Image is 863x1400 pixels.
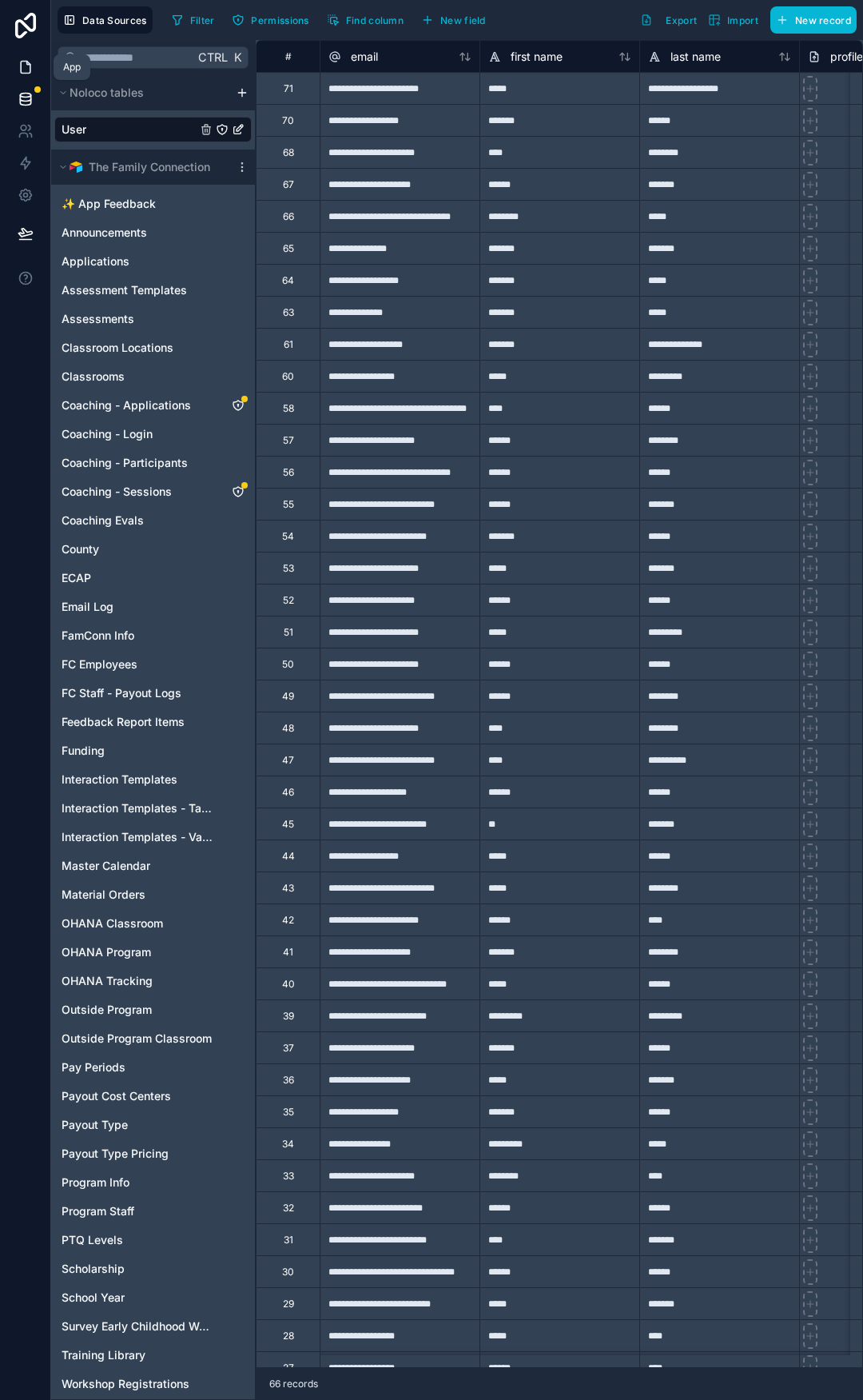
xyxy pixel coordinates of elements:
[58,6,153,34] button: Data Sources
[282,754,294,767] div: 47
[511,49,563,65] span: first name
[283,594,294,607] div: 52
[282,274,294,287] div: 64
[346,14,404,26] span: Find column
[282,914,294,927] div: 42
[283,1362,294,1374] div: 27
[282,530,294,543] div: 54
[165,8,221,32] button: Filter
[282,722,294,735] div: 48
[282,370,294,383] div: 60
[282,658,294,671] div: 50
[197,47,229,67] span: Ctrl
[702,6,764,34] button: Import
[795,14,851,26] span: New record
[283,498,294,511] div: 55
[670,49,721,65] span: last name
[284,626,293,639] div: 51
[282,786,294,799] div: 46
[283,242,294,255] div: 65
[284,82,293,95] div: 71
[283,1042,294,1055] div: 37
[283,562,294,575] div: 53
[282,690,294,703] div: 49
[226,8,314,32] button: Permissions
[282,818,294,831] div: 45
[283,1074,294,1087] div: 36
[63,61,81,74] div: App
[282,1138,294,1151] div: 34
[634,6,702,34] button: Export
[283,1330,294,1342] div: 28
[282,1266,294,1278] div: 30
[440,14,486,26] span: New field
[770,6,857,34] button: New record
[284,1234,293,1246] div: 31
[351,49,378,65] span: email
[283,1106,294,1119] div: 35
[232,52,243,63] span: K
[727,14,758,26] span: Import
[251,14,308,26] span: Permissions
[283,402,294,415] div: 58
[282,114,294,127] div: 70
[82,14,147,26] span: Data Sources
[283,434,294,447] div: 57
[282,882,294,895] div: 43
[282,978,295,991] div: 40
[226,8,320,32] a: Permissions
[282,850,295,863] div: 44
[283,1298,294,1310] div: 29
[666,14,697,26] span: Export
[416,8,491,32] button: New field
[764,6,857,34] a: New record
[190,14,215,26] span: Filter
[284,338,293,351] div: 61
[283,1170,294,1183] div: 33
[283,146,294,159] div: 68
[283,946,293,959] div: 41
[269,1378,318,1390] span: 66 records
[283,1202,294,1215] div: 32
[268,50,308,62] div: #
[321,8,409,32] button: Find column
[283,306,294,319] div: 63
[283,210,294,223] div: 66
[283,178,294,191] div: 67
[283,1010,294,1023] div: 39
[283,466,294,479] div: 56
